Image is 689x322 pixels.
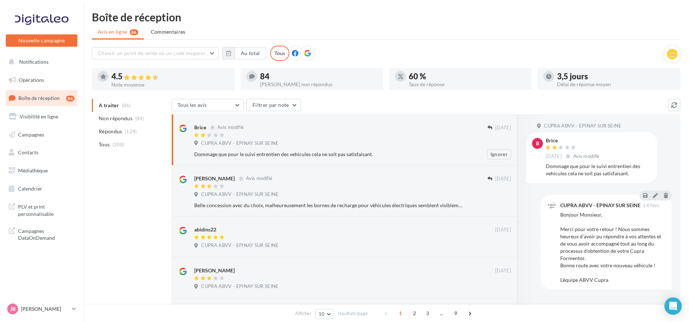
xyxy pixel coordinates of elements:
a: PLV et print personnalisable [4,199,79,220]
div: Dommage que pour le suivi entrentien des vehicules cela ne soit pas satisfaisant. [194,151,464,158]
div: 60 % [409,72,526,80]
span: [DATE] [495,125,511,131]
span: 1 [395,308,406,319]
div: Bonjour Monsieur, Merci pour votre retour ! Nous sommes heureux d'avoir pu répondre à vos attente... [560,211,666,284]
div: CUPRA ABVV - EPINAY SUR SEINE [560,203,641,208]
span: Commentaires [151,28,186,35]
span: résultats/page [338,310,368,317]
span: 3 [422,308,433,319]
span: (208) [112,142,125,147]
div: abidins22 [194,226,216,233]
button: Nouvelle campagne [6,34,77,47]
span: [DATE] [546,153,562,160]
a: Campagnes [4,127,79,142]
span: (84) [135,116,144,121]
span: 9 [450,308,462,319]
span: 10 [319,311,325,317]
a: Boîte de réception86 [4,90,79,106]
span: PLV et print personnalisable [18,202,75,217]
div: [PERSON_NAME] [194,267,235,274]
span: Afficher [295,310,311,317]
span: CUPRA ABVV - EPINAY SUR SEINE [201,140,278,147]
span: Médiathèque [18,167,48,173]
span: Calendrier [18,185,42,192]
button: Filtrer par note [246,99,301,111]
span: Avis modifié [217,125,244,130]
button: Choisir un point de vente ou un code magasin [92,47,218,59]
span: (124) [125,129,137,134]
div: Open Intercom Messenger [664,297,682,315]
span: Avis modifié [246,176,272,181]
a: Visibilité en ligne [4,109,79,124]
a: Contacts [4,145,79,160]
a: JB [PERSON_NAME] [6,302,77,316]
a: Calendrier [4,181,79,196]
span: CUPRA ABVV - EPINAY SUR SEINE [201,283,278,290]
span: Campagnes [18,131,44,137]
a: Médiathèque [4,163,79,178]
div: Délai de réponse moyen [557,82,675,87]
div: 3,5 jours [557,72,675,80]
span: Campagnes DataOnDemand [18,226,75,242]
span: CUPRA ABVV - EPINAY SUR SEINE [201,191,278,198]
button: Notifications [4,54,76,70]
span: CUPRA ABVV - EPINAY SUR SEINE [544,123,621,129]
button: Au total [222,47,266,59]
div: [PERSON_NAME] non répondus [260,82,378,87]
span: B [536,140,539,147]
button: Ignorer [487,149,511,159]
span: Opérations [19,77,44,83]
span: Contacts [18,149,38,155]
div: Note moyenne [111,82,229,87]
span: Boîte de réception [18,95,60,101]
div: Tous [270,46,289,61]
div: 4.5 [111,72,229,81]
p: [PERSON_NAME] [21,305,69,313]
span: Tous les avis [178,102,207,108]
span: Avis modifié [573,153,600,159]
div: 84 [260,72,378,80]
span: Notifications [19,59,48,65]
button: Au total [235,47,266,59]
div: Brice [194,124,206,131]
span: 14 févr. [643,203,660,208]
span: Choisir un point de vente ou un code magasin [98,50,205,56]
span: CUPRA ABVV - EPINAY SUR SEINE [201,242,278,249]
span: Non répondus [99,115,132,122]
div: 86 [66,96,75,101]
span: Visibilité en ligne [20,113,58,120]
span: ... [436,308,447,319]
div: Boîte de réception [92,12,680,22]
span: Répondus [99,128,122,135]
div: Dommage que pour le suivi entrentien des vehicules cela ne soit pas satisfaisant. [546,163,651,177]
span: 2 [409,308,420,319]
div: [PERSON_NAME] [194,175,235,182]
a: Opérations [4,72,79,88]
span: [DATE] [495,176,511,182]
div: Taux de réponse [409,82,526,87]
span: JB [10,305,16,313]
a: Campagnes DataOnDemand [4,223,79,244]
div: Brice [546,138,601,143]
div: Belle concession avec du choix, malheureusement les bornes de recharge pour véhicules électriques... [194,202,464,209]
button: Tous les avis [171,99,244,111]
span: Tous [99,141,110,148]
span: [DATE] [495,268,511,274]
span: [DATE] [495,227,511,233]
button: 10 [315,309,334,319]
